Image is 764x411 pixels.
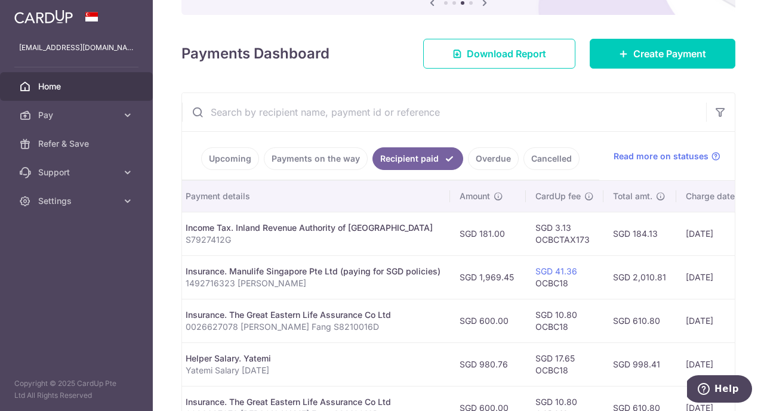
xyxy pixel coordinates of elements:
[186,265,440,277] div: Insurance. Manulife Singapore Pte Ltd (paying for SGD policies)
[450,212,526,255] td: SGD 181.00
[38,109,117,121] span: Pay
[603,212,676,255] td: SGD 184.13
[687,375,752,405] iframe: Opens a widget where you can find more information
[676,299,757,342] td: [DATE]
[19,42,134,54] p: [EMAIL_ADDRESS][DOMAIN_NAME]
[186,353,440,364] div: Helper Salary. Yatemi
[14,10,73,24] img: CardUp
[38,138,117,150] span: Refer & Save
[186,364,440,376] p: Yatemi Salary [DATE]
[38,81,117,92] span: Home
[201,147,259,170] a: Upcoming
[186,277,440,289] p: 1492716323 [PERSON_NAME]
[181,43,329,64] h4: Payments Dashboard
[676,212,757,255] td: [DATE]
[526,299,603,342] td: SGD 10.80 OCBC18
[264,147,368,170] a: Payments on the way
[186,222,440,234] div: Income Tax. Inland Revenue Authority of [GEOGRAPHIC_DATA]
[450,342,526,386] td: SGD 980.76
[526,212,603,255] td: SGD 3.13 OCBCTAX173
[613,190,652,202] span: Total amt.
[535,266,577,276] a: SGD 41.36
[526,342,603,386] td: SGD 17.65 OCBC18
[590,39,735,69] a: Create Payment
[460,190,490,202] span: Amount
[686,190,735,202] span: Charge date
[423,39,575,69] a: Download Report
[38,195,117,207] span: Settings
[186,234,440,246] p: S7927412G
[614,150,708,162] span: Read more on statuses
[676,255,757,299] td: [DATE]
[633,47,706,61] span: Create Payment
[526,255,603,299] td: OCBC18
[38,166,117,178] span: Support
[450,255,526,299] td: SGD 1,969.45
[176,181,450,212] th: Payment details
[186,309,440,321] div: Insurance. The Great Eastern Life Assurance Co Ltd
[603,299,676,342] td: SGD 610.80
[614,150,720,162] a: Read more on statuses
[450,299,526,342] td: SGD 600.00
[535,190,581,202] span: CardUp fee
[603,255,676,299] td: SGD 2,010.81
[523,147,580,170] a: Cancelled
[186,396,440,408] div: Insurance. The Great Eastern Life Assurance Co Ltd
[372,147,463,170] a: Recipient paid
[186,321,440,333] p: 0026627078 [PERSON_NAME] Fang S8210016D
[467,47,546,61] span: Download Report
[468,147,519,170] a: Overdue
[676,342,757,386] td: [DATE]
[603,342,676,386] td: SGD 998.41
[182,93,706,131] input: Search by recipient name, payment id or reference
